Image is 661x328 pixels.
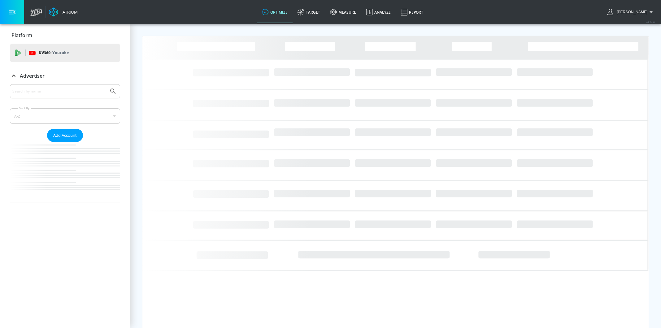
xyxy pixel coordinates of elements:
[10,84,120,202] div: Advertiser
[60,9,78,15] div: Atrium
[325,1,361,23] a: measure
[10,142,120,202] nav: list of Advertiser
[607,8,655,16] button: [PERSON_NAME]
[614,10,647,14] span: login as: veronica.hernandez@zefr.com
[10,27,120,44] div: Platform
[646,20,655,24] span: v 4.24.0
[11,32,32,39] p: Platform
[20,72,45,79] p: Advertiser
[12,87,106,95] input: Search by name
[10,108,120,124] div: A-Z
[10,44,120,62] div: DV360: Youtube
[53,132,77,139] span: Add Account
[49,7,78,17] a: Atrium
[361,1,396,23] a: Analyze
[10,67,120,84] div: Advertiser
[47,129,83,142] button: Add Account
[396,1,428,23] a: Report
[293,1,325,23] a: Target
[52,50,69,56] p: Youtube
[257,1,293,23] a: optimize
[39,50,69,56] p: DV360:
[18,106,31,110] label: Sort By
